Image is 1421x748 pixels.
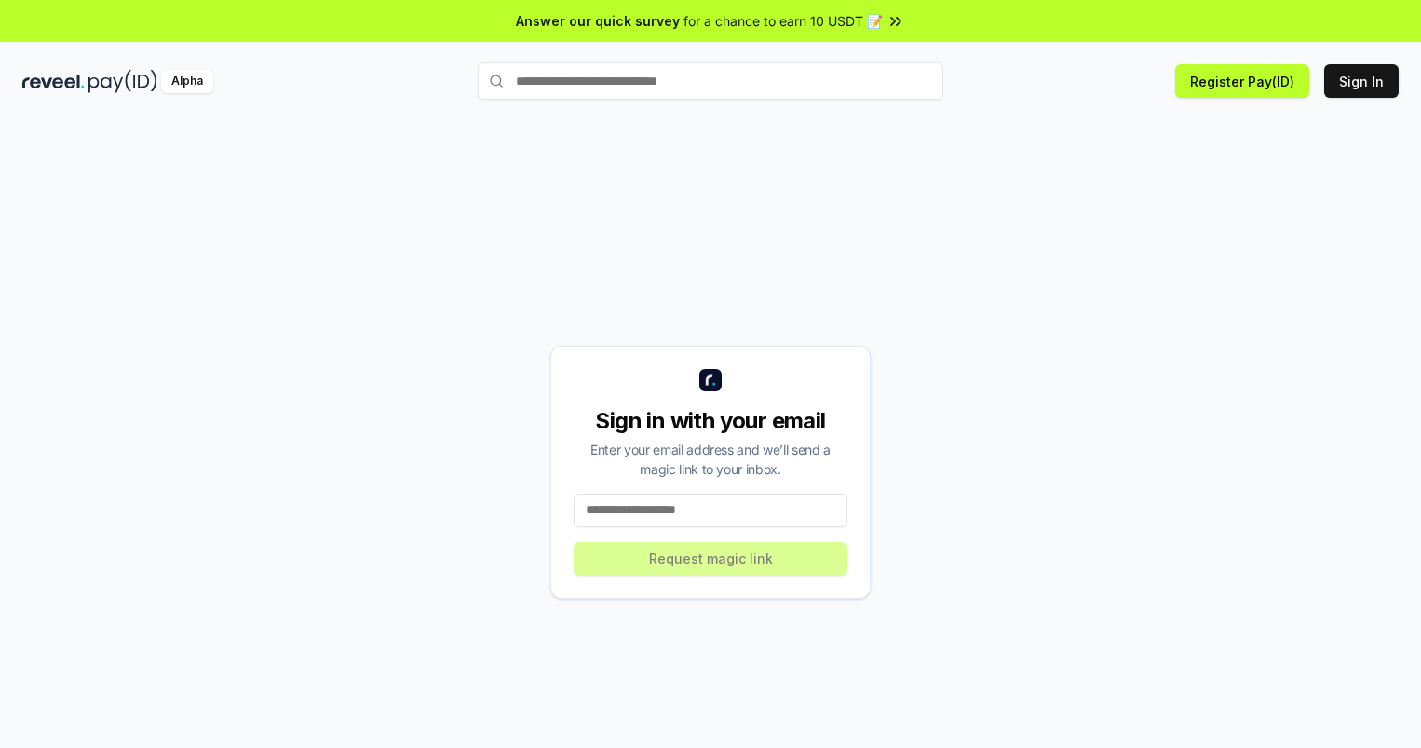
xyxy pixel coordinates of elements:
button: Sign In [1324,64,1399,98]
div: Sign in with your email [574,406,847,436]
img: reveel_dark [22,70,85,93]
span: for a chance to earn 10 USDT 📝 [683,11,883,31]
span: Answer our quick survey [516,11,680,31]
img: logo_small [699,369,722,391]
div: Enter your email address and we’ll send a magic link to your inbox. [574,440,847,479]
div: Alpha [161,70,213,93]
img: pay_id [88,70,157,93]
button: Register Pay(ID) [1175,64,1309,98]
